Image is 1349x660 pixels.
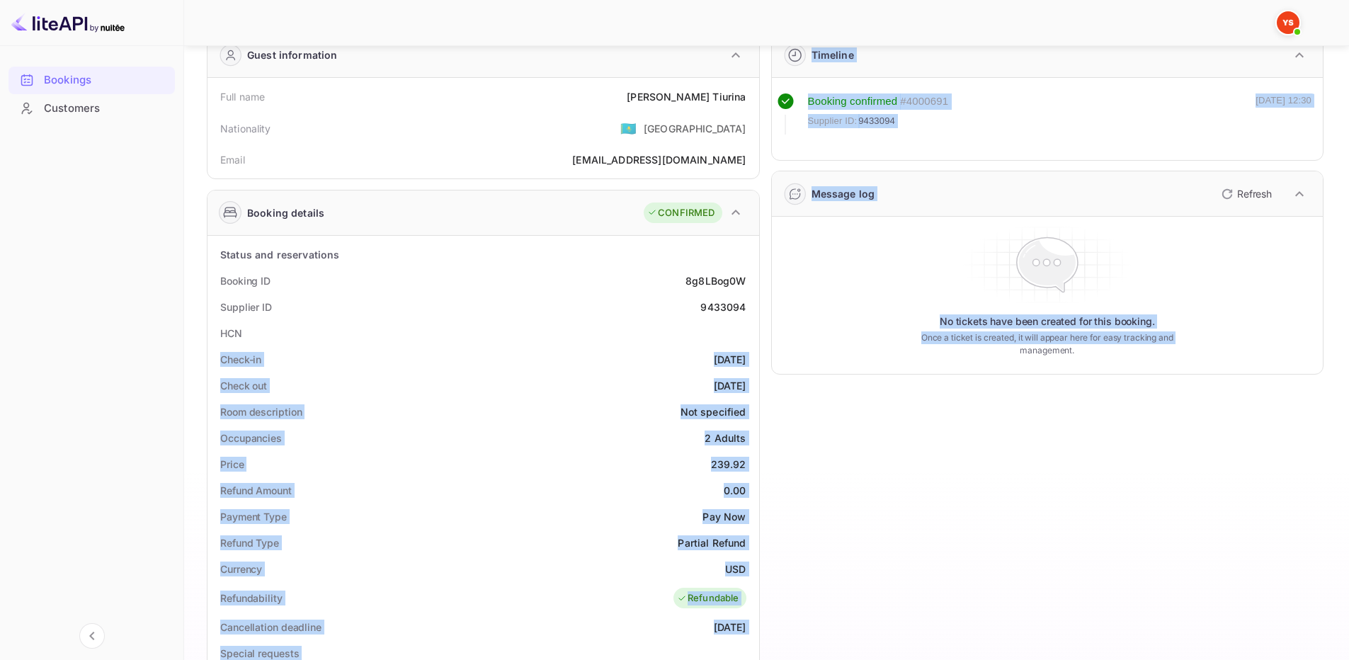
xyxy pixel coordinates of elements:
[220,562,262,576] div: Currency
[644,121,746,136] div: [GEOGRAPHIC_DATA]
[714,378,746,393] div: [DATE]
[8,67,175,94] div: Bookings
[627,89,746,104] div: [PERSON_NAME] Tiurina
[647,206,715,220] div: CONFIRMED
[705,431,746,445] div: 2 Adults
[220,483,292,498] div: Refund Amount
[858,114,895,128] span: 9433094
[808,114,858,128] span: Supplier ID:
[808,93,898,110] div: Booking confirmed
[220,535,279,550] div: Refund Type
[8,95,175,123] div: Customers
[220,378,267,393] div: Check out
[220,457,244,472] div: Price
[677,591,739,605] div: Refundable
[220,620,321,635] div: Cancellation deadline
[812,47,854,62] div: Timeline
[220,326,242,341] div: HCN
[700,300,746,314] div: 9433094
[44,72,168,89] div: Bookings
[220,152,245,167] div: Email
[220,352,261,367] div: Check-in
[711,457,746,472] div: 239.92
[899,331,1195,357] p: Once a ticket is created, it will appear here for easy tracking and management.
[220,273,271,288] div: Booking ID
[79,623,105,649] button: Collapse navigation
[900,93,948,110] div: # 4000691
[1256,93,1311,135] div: [DATE] 12:30
[220,404,302,419] div: Room description
[1213,183,1277,205] button: Refresh
[8,67,175,93] a: Bookings
[220,89,265,104] div: Full name
[724,483,746,498] div: 0.00
[681,404,746,419] div: Not specified
[685,273,746,288] div: 8g8LBog0W
[44,101,168,117] div: Customers
[725,562,746,576] div: USD
[220,591,283,605] div: Refundability
[8,95,175,121] a: Customers
[220,121,271,136] div: Nationality
[247,47,338,62] div: Guest information
[220,431,282,445] div: Occupancies
[247,205,324,220] div: Booking details
[1237,186,1272,201] p: Refresh
[702,509,746,524] div: Pay Now
[220,509,287,524] div: Payment Type
[940,314,1155,329] p: No tickets have been created for this booking.
[620,115,637,141] span: United States
[678,535,746,550] div: Partial Refund
[714,620,746,635] div: [DATE]
[572,152,746,167] div: [EMAIL_ADDRESS][DOMAIN_NAME]
[1277,11,1299,34] img: Yandex Support
[812,186,875,201] div: Message log
[11,11,125,34] img: LiteAPI logo
[220,247,339,262] div: Status and reservations
[220,300,272,314] div: Supplier ID
[714,352,746,367] div: [DATE]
